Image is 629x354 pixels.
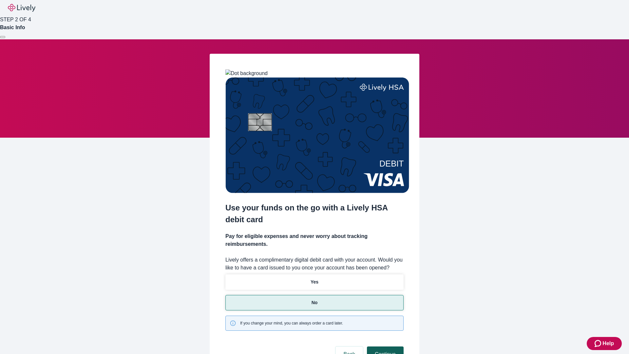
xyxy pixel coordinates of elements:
img: Dot background [225,69,268,77]
span: If you change your mind, you can always order a card later. [240,320,343,326]
h4: Pay for eligible expenses and never worry about tracking reimbursements. [225,232,404,248]
img: Lively [8,4,35,12]
p: Yes [311,279,318,285]
img: Debit card [225,77,409,193]
svg: Zendesk support icon [595,340,602,347]
span: Help [602,340,614,347]
label: Lively offers a complimentary digital debit card with your account. Would you like to have a card... [225,256,404,272]
h2: Use your funds on the go with a Lively HSA debit card [225,202,404,226]
p: No [312,299,318,306]
button: Zendesk support iconHelp [587,337,622,350]
button: Yes [225,274,404,290]
button: No [225,295,404,310]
